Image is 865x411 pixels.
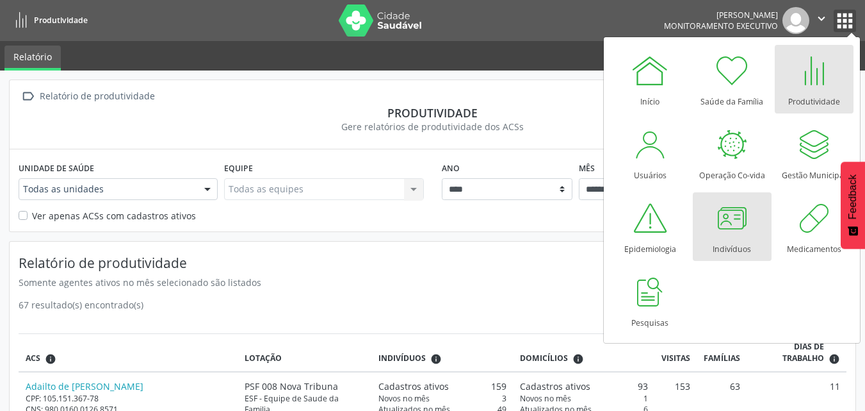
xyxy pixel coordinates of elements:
[23,183,191,196] span: Todas as unidades
[611,45,690,113] a: Início
[19,298,143,320] div: 67 resultado(s) encontrado(s)
[442,158,460,178] label: Ano
[693,45,772,113] a: Saúde da Família
[37,87,157,106] div: Relatório de produtividade
[520,380,648,393] div: 93
[34,15,88,26] span: Produtividade
[19,276,785,289] div: Somente agentes ativos no mês selecionado são listados
[664,21,778,31] span: Monitoramento Executivo
[520,353,568,364] span: Domicílios
[19,87,37,106] i: 
[378,380,449,393] span: Cadastros ativos
[9,10,88,31] a: Produtividade
[611,266,690,335] a: Pesquisas
[430,353,442,365] i: <div class="text-left"> <div> <strong>Cadastros ativos:</strong> Cadastros que estão vinculados a...
[814,12,829,26] i: 
[378,393,506,404] div: 3
[611,192,690,261] a: Epidemiologia
[572,353,584,365] i: <div class="text-left"> <div> <strong>Cadastros ativos:</strong> Cadastros que estão vinculados a...
[4,46,61,71] a: Relatório
[19,106,846,120] div: Produtividade
[245,380,366,393] div: PSF 008 Nova Tribuna
[520,393,648,404] div: 1
[775,119,853,187] a: Gestão Municipal
[754,341,823,365] span: Dias de trabalho
[19,120,846,133] div: Gere relatórios de produtividade dos ACSs
[19,255,785,271] h4: Relatório de produtividade
[26,393,231,404] div: CPF: 105.151.367-78
[829,353,840,365] i: Dias em que o(a) ACS fez pelo menos uma visita, ou ficha de cadastro individual ou cadastro domic...
[664,10,778,21] div: [PERSON_NAME]
[378,353,426,364] span: Indivíduos
[26,380,143,392] a: Adailto de [PERSON_NAME]
[378,380,506,393] div: 159
[782,7,809,34] img: img
[693,119,772,187] a: Operação Co-vida
[611,119,690,187] a: Usuários
[19,87,157,106] a:  Relatório de produtividade
[32,209,196,222] label: Ver apenas ACSs com cadastros ativos
[693,192,772,261] a: Indivíduos
[224,158,253,178] label: Equipe
[847,174,859,219] span: Feedback
[697,334,747,372] th: Famílias
[378,393,430,404] span: Novos no mês
[520,380,590,393] span: Cadastros ativos
[655,334,697,372] th: Visitas
[19,158,94,178] label: Unidade de saúde
[579,158,595,178] label: Mês
[520,393,571,404] span: Novos no mês
[841,162,865,249] button: Feedback - Mostrar pesquisa
[238,334,372,372] th: Lotação
[809,7,834,34] button: 
[775,192,853,261] a: Medicamentos
[834,10,856,32] button: apps
[775,45,853,113] a: Produtividade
